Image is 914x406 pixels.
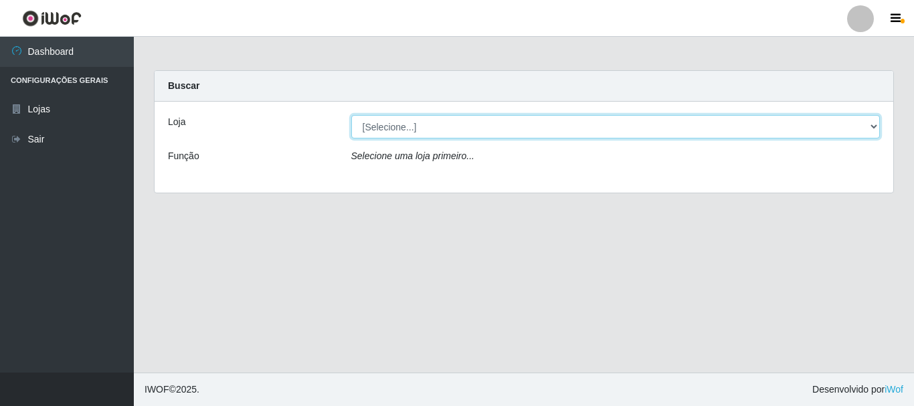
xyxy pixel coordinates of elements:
[145,383,199,397] span: © 2025 .
[168,80,199,91] strong: Buscar
[812,383,903,397] span: Desenvolvido por
[145,384,169,395] span: IWOF
[168,149,199,163] label: Função
[351,150,474,161] i: Selecione uma loja primeiro...
[168,115,185,129] label: Loja
[885,384,903,395] a: iWof
[22,10,82,27] img: CoreUI Logo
